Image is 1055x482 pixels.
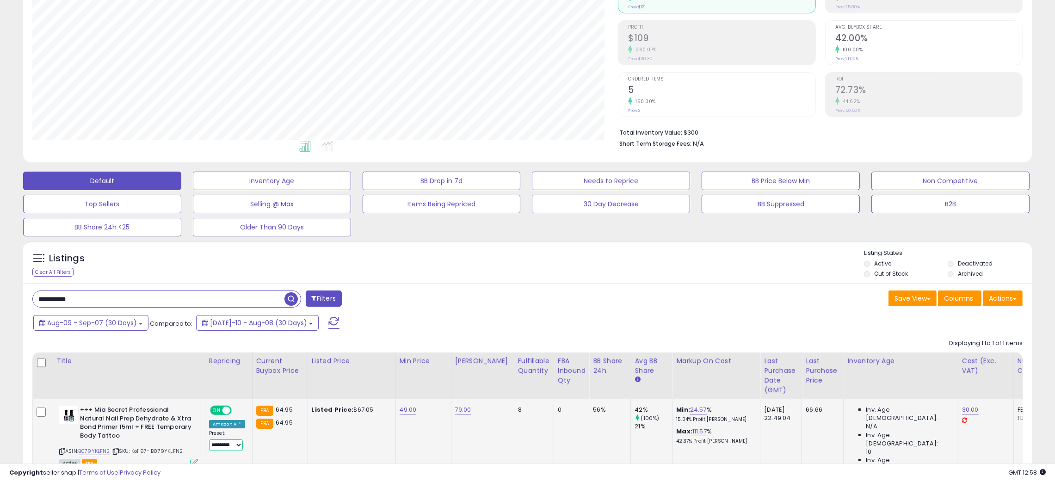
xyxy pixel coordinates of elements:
[866,422,877,431] span: N/A
[1018,356,1051,376] div: Num of Comp.
[764,356,798,395] div: Last Purchase Date (GMT)
[692,427,707,436] a: 111.57
[835,108,860,113] small: Prev: 50.50%
[938,290,981,306] button: Columns
[944,294,973,303] span: Columns
[256,406,273,416] small: FBA
[866,448,871,456] span: 10
[958,260,993,267] label: Deactivated
[59,406,78,424] img: 419Htr+YcWL._SL40_.jpg
[806,356,839,385] div: Last Purchase Price
[690,405,707,414] a: 24.57
[312,405,354,414] b: Listed Price:
[864,249,1032,258] p: Listing States:
[839,46,863,53] small: 100.00%
[518,406,547,414] div: 8
[193,195,351,213] button: Selling @ Max
[209,430,245,451] div: Preset:
[211,407,222,414] span: ON
[847,356,954,366] div: Inventory Age
[120,468,160,477] a: Privacy Policy
[628,56,653,62] small: Prev: $30.30
[276,405,293,414] span: 64.95
[363,172,521,190] button: BB Drop in 7d
[635,376,640,384] small: Avg BB Share.
[672,352,760,399] th: The percentage added to the cost of goods (COGS) that forms the calculator for Min & Max prices.
[79,468,118,477] a: Terms of Use
[593,406,623,414] div: 56%
[209,356,248,366] div: Repricing
[702,172,860,190] button: BB Price Below Min
[33,315,148,331] button: Aug-09 - Sep-07 (30 Days)
[558,406,582,414] div: 0
[835,33,1022,45] h2: 42.00%
[628,33,815,45] h2: $109
[962,356,1010,376] div: Cost (Exc. VAT)
[363,195,521,213] button: Items Being Repriced
[628,77,815,82] span: Ordered Items
[1008,468,1046,477] span: 2025-09-10 12:58 GMT
[676,427,753,445] div: %
[949,339,1023,348] div: Displaying 1 to 1 of 1 items
[764,406,795,422] div: [DATE] 22:49:04
[628,25,815,30] span: Profit
[1018,414,1048,422] div: FBM: 2
[47,318,137,328] span: Aug-09 - Sep-07 (30 Days)
[455,356,510,366] div: [PERSON_NAME]
[23,195,181,213] button: Top Sellers
[874,260,891,267] label: Active
[628,108,641,113] small: Prev: 2
[256,419,273,429] small: FBA
[866,456,950,473] span: Inv. Age [DEMOGRAPHIC_DATA]:
[958,270,983,278] label: Archived
[676,356,756,366] div: Markup on Cost
[676,427,692,436] b: Max:
[676,438,753,445] p: 42.37% Profit [PERSON_NAME]
[57,356,201,366] div: Title
[628,85,815,97] h2: 5
[835,85,1022,97] h2: 72.73%
[632,98,656,105] small: 150.00%
[835,56,858,62] small: Prev: 21.00%
[632,46,657,53] small: 260.07%
[619,126,1016,137] li: $300
[80,406,192,442] b: +++ Mia Secret Professional Natural Nail Prep Dehydrate & Xtra Bond Primer 15ml + FREE Temporary ...
[871,195,1030,213] button: B2B
[676,416,753,423] p: 15.04% Profit [PERSON_NAME]
[532,195,690,213] button: 30 Day Decrease
[835,25,1022,30] span: Avg. Buybox Share
[23,172,181,190] button: Default
[839,98,860,105] small: 44.02%
[193,172,351,190] button: Inventory Age
[312,406,389,414] div: $67.05
[635,356,668,376] div: Avg BB Share
[983,290,1023,306] button: Actions
[78,447,110,455] a: B079YKLFN2
[312,356,392,366] div: Listed Price
[628,4,646,10] small: Prev: $121
[874,270,908,278] label: Out of Stock
[193,218,351,236] button: Older Than 90 Days
[635,422,672,431] div: 21%
[619,129,682,136] b: Total Inventory Value:
[9,468,43,477] strong: Copyright
[32,268,74,277] div: Clear All Filters
[619,140,691,148] b: Short Term Storage Fees:
[23,218,181,236] button: BB Share 24h <25
[532,172,690,190] button: Needs to Reprice
[150,319,192,328] span: Compared to:
[209,420,245,428] div: Amazon AI *
[455,405,471,414] a: 79.00
[676,406,753,423] div: %
[558,356,586,385] div: FBA inbound Qty
[306,290,342,307] button: Filters
[835,77,1022,82] span: ROI
[702,195,860,213] button: BB Suppressed
[676,405,690,414] b: Min:
[593,356,627,376] div: BB Share 24h.
[9,469,160,477] div: seller snap | |
[835,4,860,10] small: Prev: 25.00%
[230,407,245,414] span: OFF
[111,447,183,455] span: | SKU: Koli97- B079YKLFN2
[962,405,979,414] a: 30.00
